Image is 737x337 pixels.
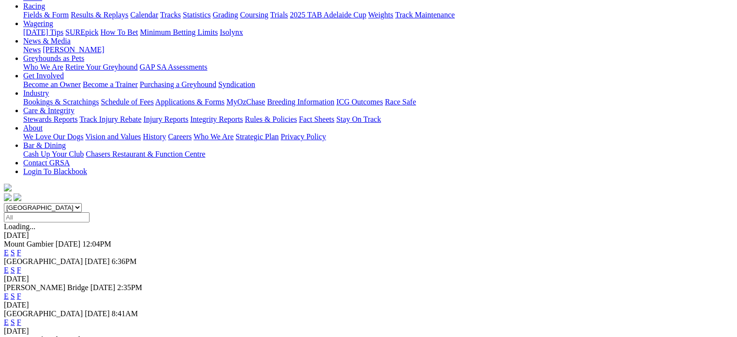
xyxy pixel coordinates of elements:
a: Bar & Dining [23,141,66,149]
img: facebook.svg [4,193,12,201]
a: Purchasing a Greyhound [140,80,216,88]
span: [GEOGRAPHIC_DATA] [4,257,83,265]
a: E [4,249,9,257]
a: MyOzChase [226,98,265,106]
a: Track Injury Rebate [79,115,141,123]
a: Race Safe [385,98,416,106]
a: Cash Up Your Club [23,150,84,158]
a: Breeding Information [267,98,334,106]
img: twitter.svg [14,193,21,201]
a: Racing [23,2,45,10]
a: Stay On Track [336,115,381,123]
a: F [17,318,21,326]
div: Get Involved [23,80,733,89]
a: S [11,318,15,326]
div: Industry [23,98,733,106]
a: [PERSON_NAME] [43,45,104,54]
a: Minimum Betting Limits [140,28,218,36]
a: 2025 TAB Adelaide Cup [290,11,366,19]
a: Contact GRSA [23,159,70,167]
a: Results & Replays [71,11,128,19]
div: Wagering [23,28,733,37]
a: Isolynx [220,28,243,36]
span: 8:41AM [112,309,138,318]
a: Fields & Form [23,11,69,19]
a: Schedule of Fees [101,98,153,106]
a: E [4,292,9,300]
a: SUREpick [65,28,98,36]
span: 6:36PM [112,257,137,265]
div: Care & Integrity [23,115,733,124]
a: ICG Outcomes [336,98,383,106]
span: Mount Gambier [4,240,54,248]
span: [DATE] [90,283,116,292]
a: Login To Blackbook [23,167,87,176]
a: F [17,292,21,300]
a: E [4,318,9,326]
a: Privacy Policy [281,132,326,141]
a: S [11,266,15,274]
a: Injury Reports [143,115,188,123]
a: E [4,266,9,274]
input: Select date [4,212,90,222]
div: [DATE] [4,275,733,283]
a: F [17,249,21,257]
a: Care & Integrity [23,106,75,115]
a: Who We Are [23,63,63,71]
a: Applications & Forms [155,98,225,106]
div: News & Media [23,45,733,54]
a: Chasers Restaurant & Function Centre [86,150,205,158]
a: Statistics [183,11,211,19]
div: [DATE] [4,327,733,336]
a: We Love Our Dogs [23,132,83,141]
a: S [11,292,15,300]
a: Industry [23,89,49,97]
a: Get Involved [23,72,64,80]
a: How To Bet [101,28,138,36]
a: History [143,132,166,141]
a: [DATE] Tips [23,28,63,36]
div: Racing [23,11,733,19]
a: Track Maintenance [395,11,455,19]
span: [GEOGRAPHIC_DATA] [4,309,83,318]
a: Become an Owner [23,80,81,88]
a: Tracks [160,11,181,19]
a: Stewards Reports [23,115,77,123]
a: Careers [168,132,192,141]
a: Integrity Reports [190,115,243,123]
div: Greyhounds as Pets [23,63,733,72]
a: Grading [213,11,238,19]
a: GAP SA Assessments [140,63,208,71]
a: Wagering [23,19,53,28]
a: Fact Sheets [299,115,334,123]
a: Greyhounds as Pets [23,54,84,62]
div: [DATE] [4,301,733,309]
span: 2:35PM [117,283,142,292]
div: About [23,132,733,141]
span: [DATE] [85,257,110,265]
a: Coursing [240,11,269,19]
a: News [23,45,41,54]
a: Strategic Plan [236,132,279,141]
a: Weights [368,11,393,19]
a: News & Media [23,37,71,45]
a: S [11,249,15,257]
a: Trials [270,11,288,19]
a: Retire Your Greyhound [65,63,138,71]
div: [DATE] [4,231,733,240]
a: F [17,266,21,274]
a: Syndication [218,80,255,88]
a: Become a Trainer [83,80,138,88]
div: Bar & Dining [23,150,733,159]
a: Calendar [130,11,158,19]
span: [DATE] [85,309,110,318]
img: logo-grsa-white.png [4,184,12,191]
a: Vision and Values [85,132,141,141]
a: About [23,124,43,132]
a: Who We Are [194,132,234,141]
a: Bookings & Scratchings [23,98,99,106]
span: [PERSON_NAME] Bridge [4,283,89,292]
a: Rules & Policies [245,115,297,123]
span: 12:04PM [82,240,111,248]
span: [DATE] [56,240,81,248]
